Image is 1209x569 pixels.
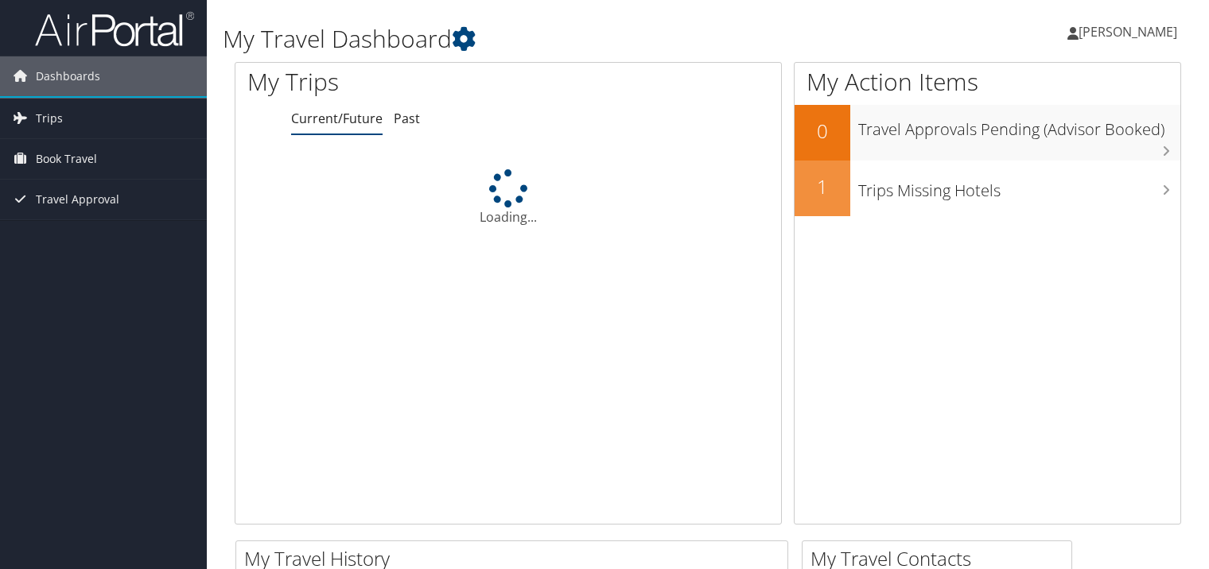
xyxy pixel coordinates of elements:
h3: Trips Missing Hotels [858,172,1180,202]
img: airportal-logo.png [35,10,194,48]
a: 1Trips Missing Hotels [795,161,1180,216]
span: Book Travel [36,139,97,179]
span: Travel Approval [36,180,119,219]
h2: 0 [795,118,850,145]
a: Current/Future [291,110,383,127]
a: Past [394,110,420,127]
span: [PERSON_NAME] [1079,23,1177,41]
h3: Travel Approvals Pending (Advisor Booked) [858,110,1180,141]
a: 0Travel Approvals Pending (Advisor Booked) [795,105,1180,161]
span: Dashboards [36,56,100,96]
div: Loading... [235,169,781,226]
h1: My Trips [247,65,542,99]
span: Trips [36,99,63,138]
h1: My Travel Dashboard [223,22,869,56]
a: [PERSON_NAME] [1067,8,1193,56]
h1: My Action Items [795,65,1180,99]
h2: 1 [795,173,850,200]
